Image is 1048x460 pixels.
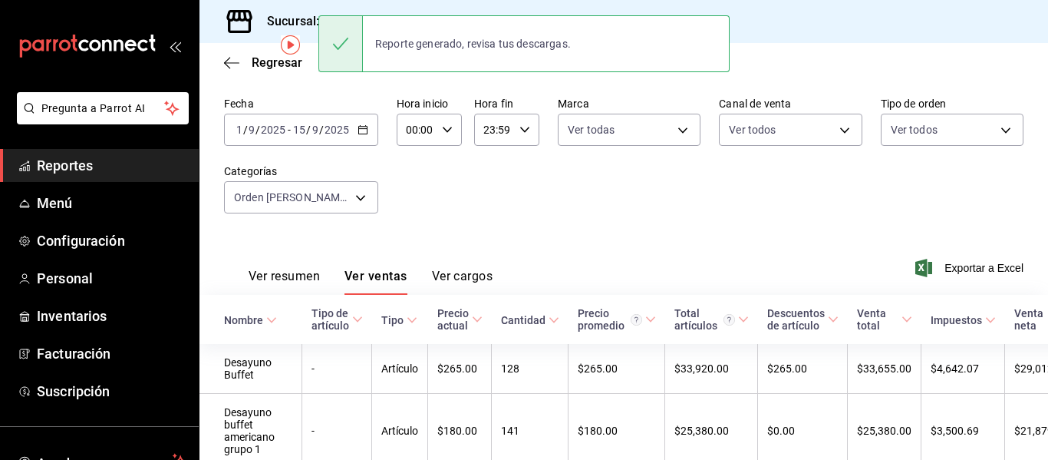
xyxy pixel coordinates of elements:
[501,314,559,326] span: Cantidad
[302,344,372,394] td: -
[292,124,306,136] input: --
[224,166,378,177] label: Categorías
[372,344,428,394] td: Artículo
[344,269,407,295] button: Ver ventas
[255,124,260,136] span: /
[41,101,165,117] span: Pregunta a Parrot AI
[37,306,186,326] span: Inventarios
[568,122,615,137] span: Ver todas
[381,314,417,326] span: Tipo
[324,124,350,136] input: ----
[363,27,583,61] div: Reporte generado, revisa tus descargas.
[260,124,286,136] input: ----
[437,307,469,332] div: Precio actual
[719,98,862,109] label: Canal de venta
[37,230,186,251] span: Configuración
[37,381,186,402] span: Suscripción
[37,193,186,213] span: Menú
[857,307,898,332] div: Venta total
[729,122,776,137] span: Ver todos
[428,344,492,394] td: $265.00
[474,98,539,109] label: Hora fin
[767,307,839,332] span: Descuentos de artículo
[848,344,921,394] td: $33,655.00
[437,307,483,332] span: Precio actual
[674,307,735,332] div: Total artículos
[249,269,493,295] div: navigation tabs
[252,55,302,70] span: Regresar
[558,98,700,109] label: Marca
[921,344,1005,394] td: $4,642.07
[234,190,350,205] span: Orden [PERSON_NAME] a la francesa, Eventos, Postres, Megacable, Cena Grupo, Comida Grupo, Desayun...
[501,314,545,326] div: Cantidad
[224,314,263,326] div: Nombre
[17,92,189,124] button: Pregunta a Parrot AI
[578,307,656,332] span: Precio promedio
[758,344,848,394] td: $265.00
[918,259,1023,277] button: Exportar a Excel
[248,124,255,136] input: --
[11,111,189,127] a: Pregunta a Parrot AI
[568,344,665,394] td: $265.00
[255,12,575,31] h3: Sucursal: [GEOGRAPHIC_DATA] ([GEOGRAPHIC_DATA])
[931,314,982,326] div: Impuestos
[881,98,1023,109] label: Tipo de orden
[381,314,404,326] div: Tipo
[631,314,642,326] svg: Precio promedio = Total artículos / cantidad
[311,307,349,332] div: Tipo de artículo
[397,98,462,109] label: Hora inicio
[311,124,319,136] input: --
[169,40,181,52] button: open_drawer_menu
[665,344,758,394] td: $33,920.00
[311,307,363,332] span: Tipo de artículo
[281,35,300,55] img: Tooltip marker
[578,307,642,332] div: Precio promedio
[37,155,186,176] span: Reportes
[306,124,311,136] span: /
[249,269,320,295] button: Ver resumen
[288,124,291,136] span: -
[224,55,302,70] button: Regresar
[857,307,912,332] span: Venta total
[723,314,735,326] svg: El total artículos considera cambios de precios en los artículos así como costos adicionales por ...
[224,98,378,109] label: Fecha
[492,344,568,394] td: 128
[199,344,302,394] td: Desayuno Buffet
[767,307,825,332] div: Descuentos de artículo
[432,269,493,295] button: Ver cargos
[236,124,243,136] input: --
[319,124,324,136] span: /
[224,314,277,326] span: Nombre
[37,268,186,289] span: Personal
[674,307,749,332] span: Total artículos
[37,343,186,364] span: Facturación
[891,122,938,137] span: Ver todos
[931,314,996,326] span: Impuestos
[243,124,248,136] span: /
